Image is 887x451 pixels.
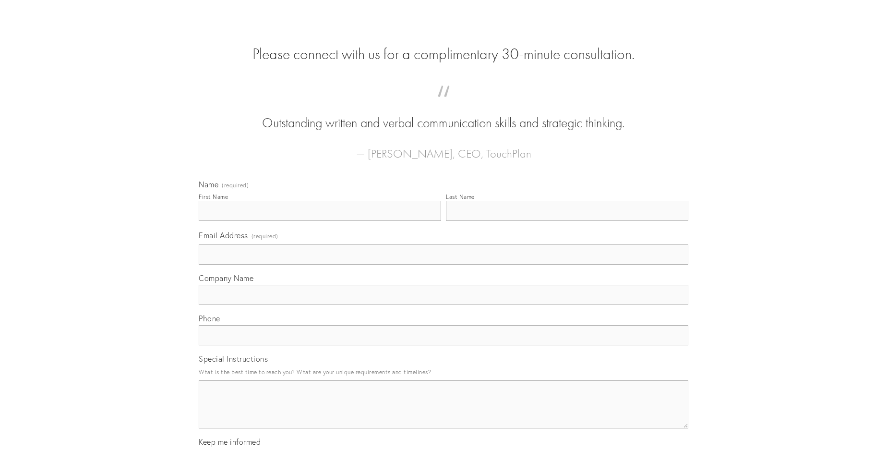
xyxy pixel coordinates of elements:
span: Company Name [199,273,253,283]
span: Email Address [199,231,248,240]
span: Special Instructions [199,354,268,364]
div: Last Name [446,193,475,200]
span: (required) [222,183,249,188]
div: First Name [199,193,228,200]
span: Name [199,180,218,189]
figcaption: — [PERSON_NAME], CEO, TouchPlan [214,133,673,163]
span: Phone [199,314,220,323]
span: Keep me informed [199,437,261,447]
span: “ [214,95,673,114]
span: (required) [252,230,278,243]
blockquote: Outstanding written and verbal communication skills and strategic thinking. [214,95,673,133]
p: What is the best time to reach you? What are your unique requirements and timelines? [199,366,688,378]
h2: Please connect with us for a complimentary 30-minute consultation. [199,45,688,63]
